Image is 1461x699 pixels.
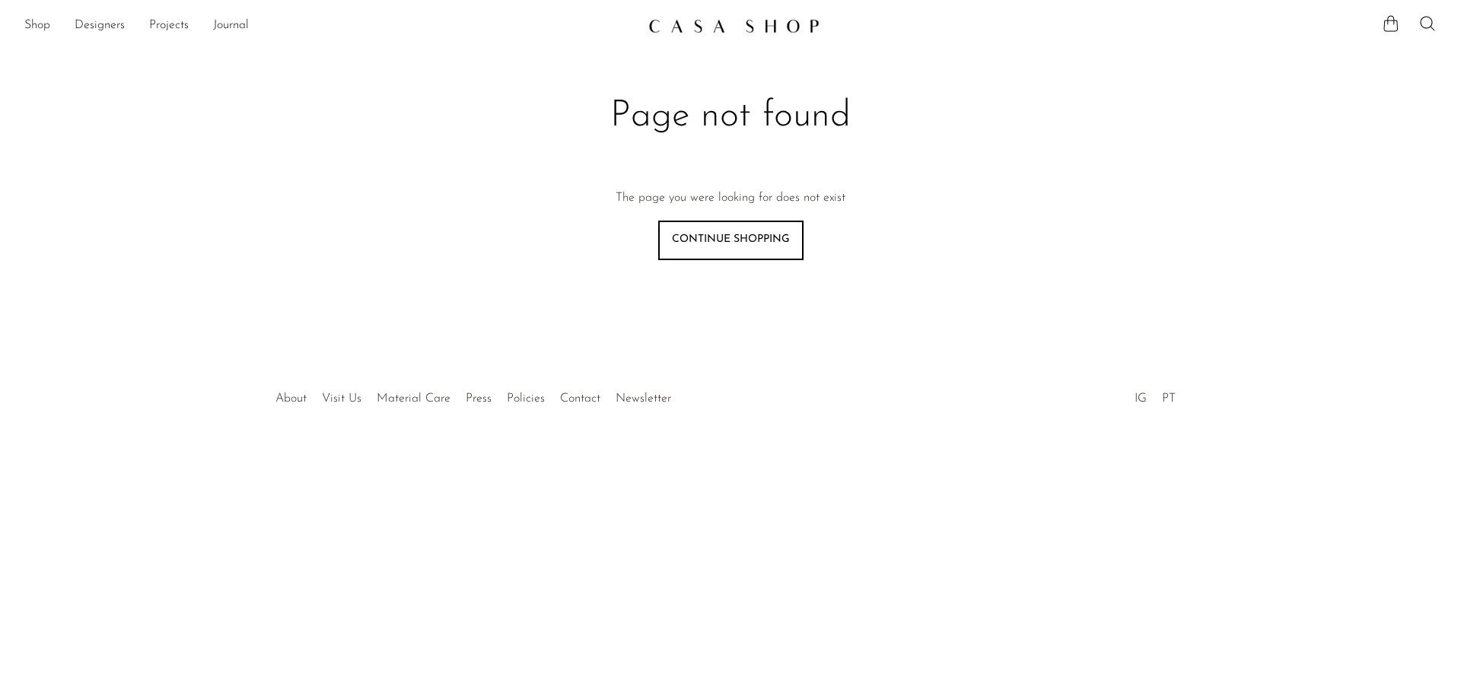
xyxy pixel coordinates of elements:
a: Continue shopping [658,221,804,260]
a: Material Care [377,392,450,405]
a: Journal [213,16,249,36]
a: Visit Us [322,392,361,405]
a: Contact [560,392,600,405]
a: IG [1135,392,1147,405]
a: Policies [507,392,545,405]
a: Projects [149,16,189,36]
nav: Desktop navigation [24,13,636,39]
a: About [275,392,307,405]
ul: Social Medias [1127,380,1183,409]
ul: Quick links [268,380,679,409]
a: Designers [75,16,125,36]
a: Shop [24,16,50,36]
ul: NEW HEADER MENU [24,13,636,39]
h1: Page not found [489,93,972,140]
a: Press [466,392,492,405]
p: The page you were looking for does not exist [616,189,845,208]
a: PT [1162,392,1176,405]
